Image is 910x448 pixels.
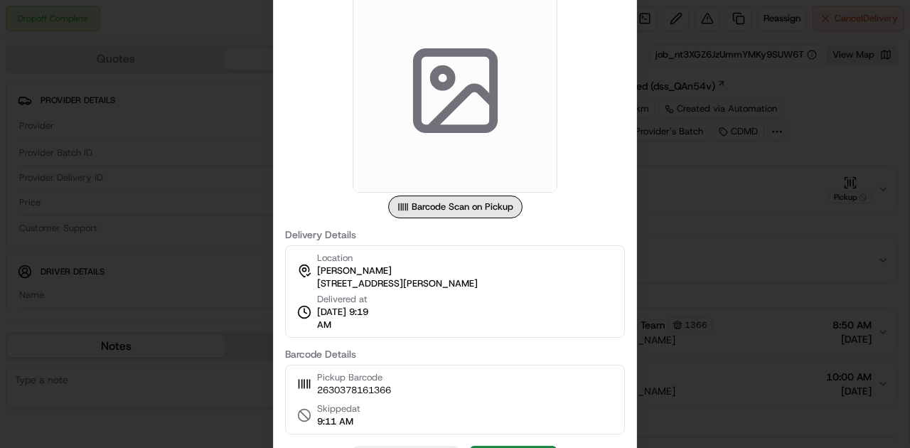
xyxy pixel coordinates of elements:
label: Delivery Details [285,230,625,240]
span: [DATE] 9:19 AM [317,306,382,331]
span: 2630378161366 [317,384,391,397]
span: [STREET_ADDRESS][PERSON_NAME] [317,277,478,290]
label: Barcode Details [285,349,625,359]
span: Location [317,252,353,265]
span: Skipped at [317,402,360,415]
div: Barcode Scan on Pickup [388,196,523,218]
span: Pickup Barcode [317,371,391,384]
span: [PERSON_NAME] [317,265,392,277]
span: 9:11 AM [317,415,360,428]
span: Delivered at [317,293,382,306]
